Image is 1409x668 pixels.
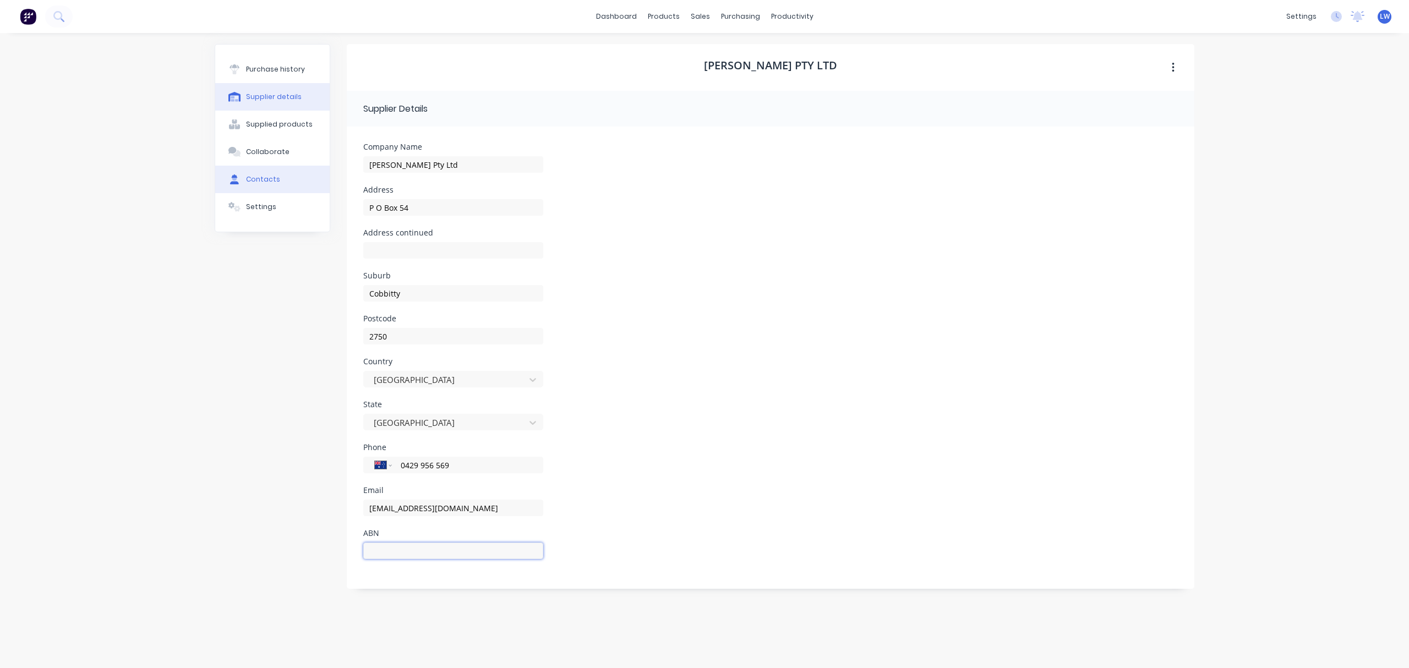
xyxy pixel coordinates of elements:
[215,166,330,193] button: Contacts
[215,111,330,138] button: Supplied products
[215,193,330,221] button: Settings
[246,92,302,102] div: Supplier details
[246,174,280,184] div: Contacts
[363,529,543,537] div: ABN
[246,64,305,74] div: Purchase history
[363,315,543,322] div: Postcode
[363,358,543,365] div: Country
[363,272,543,280] div: Suburb
[246,147,290,157] div: Collaborate
[246,202,276,212] div: Settings
[363,229,543,237] div: Address continued
[363,186,543,194] div: Address
[363,486,543,494] div: Email
[1380,12,1390,21] span: LW
[591,8,642,25] a: dashboard
[704,59,837,72] h1: [PERSON_NAME] Pty Ltd
[685,8,716,25] div: sales
[246,119,313,129] div: Supplied products
[215,138,330,166] button: Collaborate
[215,83,330,111] button: Supplier details
[766,8,819,25] div: productivity
[363,143,543,151] div: Company Name
[716,8,766,25] div: purchasing
[363,443,543,451] div: Phone
[363,102,428,116] div: Supplier Details
[642,8,685,25] div: products
[363,401,543,408] div: State
[215,56,330,83] button: Purchase history
[1281,8,1322,25] div: settings
[20,8,36,25] img: Factory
